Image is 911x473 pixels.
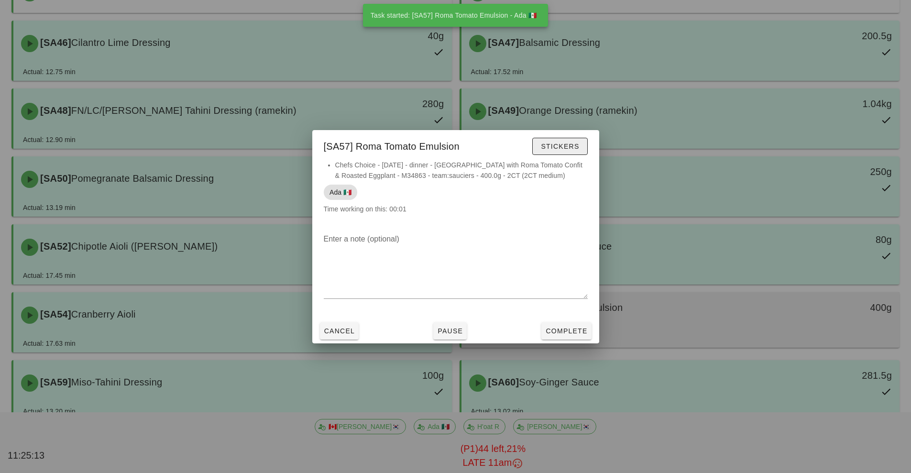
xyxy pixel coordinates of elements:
div: Task started: [SA57] Roma Tomato Emulsion - Ada 🇲🇽 [363,4,544,27]
span: Cancel [324,327,355,335]
button: Stickers [532,138,587,155]
button: Pause [433,322,467,340]
button: Complete [541,322,591,340]
span: Complete [545,327,587,335]
button: Cancel [320,322,359,340]
div: [SA57] Roma Tomato Emulsion [312,130,599,160]
span: Ada 🇲🇽 [329,185,351,200]
span: Pause [437,327,463,335]
div: Time working on this: 00:01 [312,160,599,224]
span: Stickers [540,143,579,150]
li: Chefs Choice - [DATE] - dinner - [GEOGRAPHIC_DATA] with Roma Tomato Confit & Roasted Eggplant - M... [335,160,588,181]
